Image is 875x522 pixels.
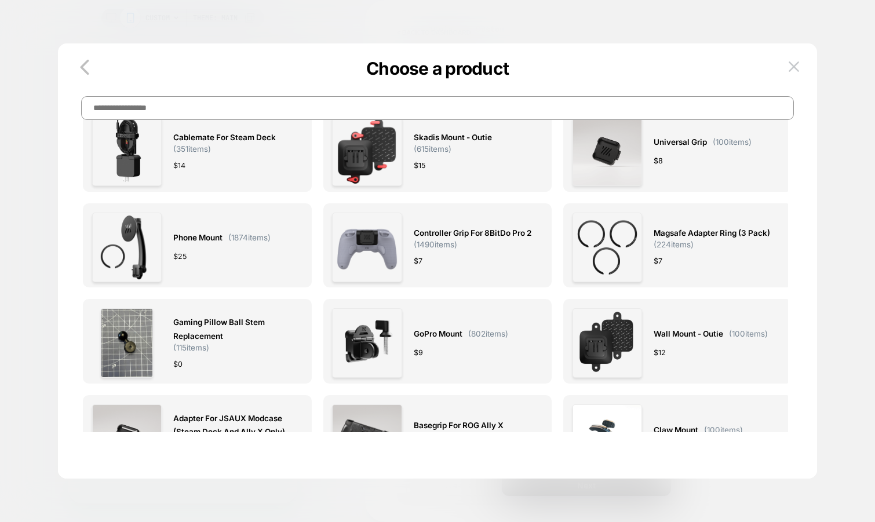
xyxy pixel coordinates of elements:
[654,424,698,437] span: Claw Mount
[414,432,453,441] span: ( 956 items)
[414,131,492,144] span: Skadis Mount - Outie
[58,58,817,79] p: Choose a product
[654,136,707,149] span: Universal Grip
[654,346,666,359] span: $ 12
[654,155,663,167] span: $ 8
[573,404,642,474] img: CLAW_MOUNT_053.png
[332,308,402,378] img: GoPro_Mount.png
[414,327,462,341] span: GoPro Mount
[332,116,402,186] img: SkadisMount.png
[573,116,642,186] img: Universal_Grip_1_5_New_tiny.png
[654,327,723,341] span: Wall Mount - Outie
[332,213,402,282] img: 8BitDo_-_flat_back_view_1.png
[654,227,770,240] span: Magsafe Adapter Ring (3 Pack)
[573,308,642,378] img: Wall_Mount_Outtie_Hero_tiny_02.png
[468,329,508,338] span: ( 802 items)
[414,159,425,171] span: $ 15
[414,240,457,249] span: ( 1490 items)
[414,227,531,240] span: Controller Grip for 8BitDo Pro 2
[414,419,504,432] span: Basegrip for ROG Ally X
[654,240,694,249] span: ( 224 items)
[573,213,642,282] img: MagsafeRingAdaptersetof3_1.png
[654,255,662,267] span: $ 7
[332,404,402,474] img: Ally_X_Hero_Rainbow_tiny.png
[414,255,422,267] span: $ 7
[414,346,423,359] span: $ 9
[414,144,451,154] span: ( 615 items)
